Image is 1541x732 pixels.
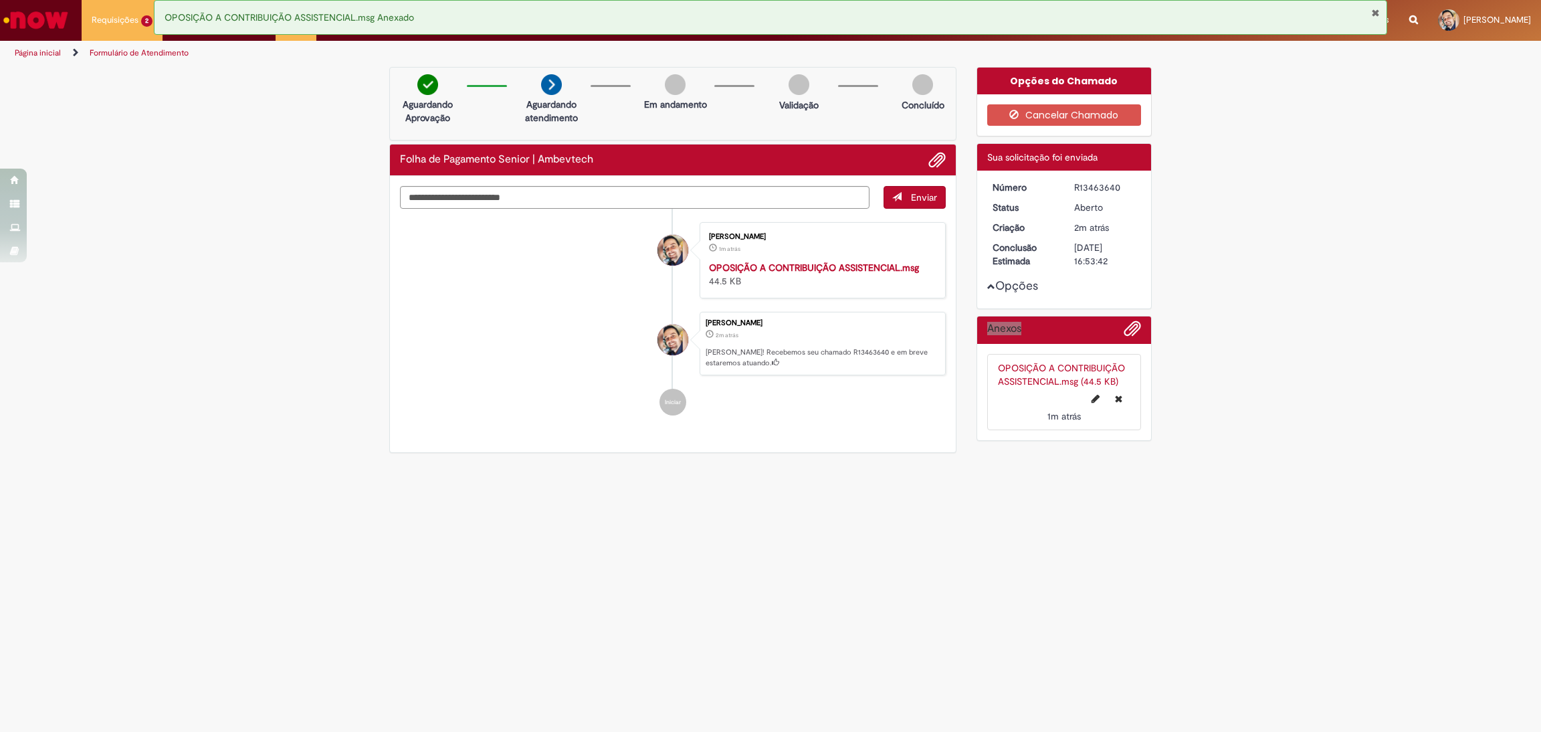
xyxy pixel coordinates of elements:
img: ServiceNow [1,7,70,33]
p: Em andamento [644,98,707,111]
a: OPOSIÇÃO A CONTRIBUIÇÃO ASSISTENCIAL.msg (44.5 KB) [998,362,1125,387]
span: 2m atrás [716,331,738,339]
span: Enviar [911,191,937,203]
a: Página inicial [15,48,61,58]
textarea: Digite sua mensagem aqui... [400,186,869,209]
h2: Folha de Pagamento Senior | Ambevtech Histórico de tíquete [400,154,593,166]
dt: Conclusão Estimada [983,241,1065,268]
img: check-circle-green.png [417,74,438,95]
ul: Histórico de tíquete [400,209,946,430]
div: 29/08/2025 16:53:39 [1074,221,1136,234]
span: 1m atrás [719,245,740,253]
a: OPOSIÇÃO A CONTRIBUIÇÃO ASSISTENCIAL.msg [709,262,919,274]
time: 29/08/2025 16:54:37 [719,245,740,253]
dt: Criação [983,221,1065,234]
a: Formulário de Atendimento [90,48,189,58]
button: Enviar [884,186,946,209]
span: [PERSON_NAME] [1463,14,1531,25]
dt: Status [983,201,1065,214]
div: Cleiton Ximenes De Souza [657,235,688,266]
p: [PERSON_NAME]! Recebemos seu chamado R13463640 e em breve estaremos atuando. [706,347,938,368]
img: img-circle-grey.png [789,74,809,95]
button: Fechar Notificação [1371,7,1380,18]
ul: Trilhas de página [10,41,1017,66]
span: Sua solicitação foi enviada [987,151,1098,163]
span: 1m atrás [1047,410,1081,422]
time: 29/08/2025 16:53:39 [1074,221,1109,234]
span: 2m atrás [1074,221,1109,234]
p: Validação [779,98,819,112]
p: Aguardando Aprovação [395,98,460,124]
button: Cancelar Chamado [987,104,1142,126]
span: 2 [141,15,152,27]
p: Aguardando atendimento [519,98,584,124]
span: Requisições [92,13,138,27]
button: Excluir OPOSIÇÃO A CONTRIBUIÇÃO ASSISTENCIAL.msg [1107,388,1130,409]
time: 29/08/2025 16:53:39 [716,331,738,339]
h2: Anexos [987,323,1021,335]
div: R13463640 [1074,181,1136,194]
button: Adicionar anexos [928,151,946,169]
img: arrow-next.png [541,74,562,95]
span: OPOSIÇÃO A CONTRIBUIÇÃO ASSISTENCIAL.msg Anexado [165,11,414,23]
button: Editar nome de arquivo OPOSIÇÃO A CONTRIBUIÇÃO ASSISTENCIAL.msg [1084,388,1108,409]
img: img-circle-grey.png [912,74,933,95]
dt: Número [983,181,1065,194]
p: Concluído [902,98,944,112]
li: Cleiton Ximenes De Souza [400,312,946,376]
div: [PERSON_NAME] [709,233,932,241]
div: [DATE] 16:53:42 [1074,241,1136,268]
div: Cleiton Ximenes De Souza [657,325,688,355]
div: 44.5 KB [709,261,932,288]
img: img-circle-grey.png [665,74,686,95]
div: Opções do Chamado [977,68,1152,94]
div: Aberto [1074,201,1136,214]
button: Adicionar anexos [1124,320,1141,344]
div: [PERSON_NAME] [706,319,938,327]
